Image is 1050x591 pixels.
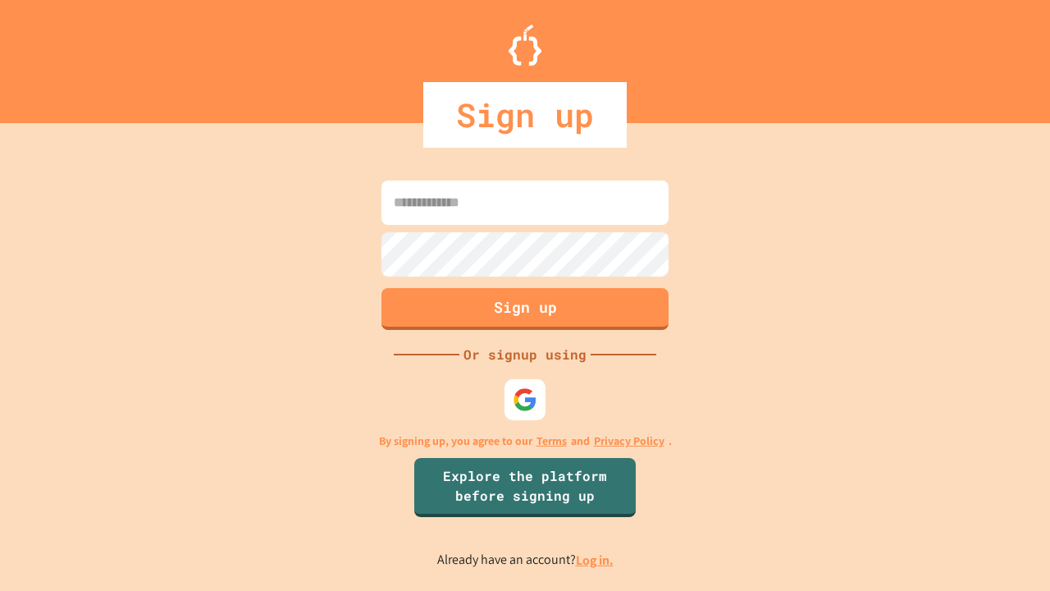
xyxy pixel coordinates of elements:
[381,288,669,330] button: Sign up
[414,458,636,517] a: Explore the platform before signing up
[981,525,1034,575] iframe: chat widget
[379,433,672,450] p: By signing up, you agree to our and .
[423,82,627,148] div: Sign up
[459,345,591,364] div: Or signup using
[509,25,541,66] img: Logo.svg
[594,433,664,450] a: Privacy Policy
[536,433,567,450] a: Terms
[437,550,614,570] p: Already have an account?
[513,387,537,412] img: google-icon.svg
[914,454,1034,524] iframe: chat widget
[576,552,614,569] a: Log in.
